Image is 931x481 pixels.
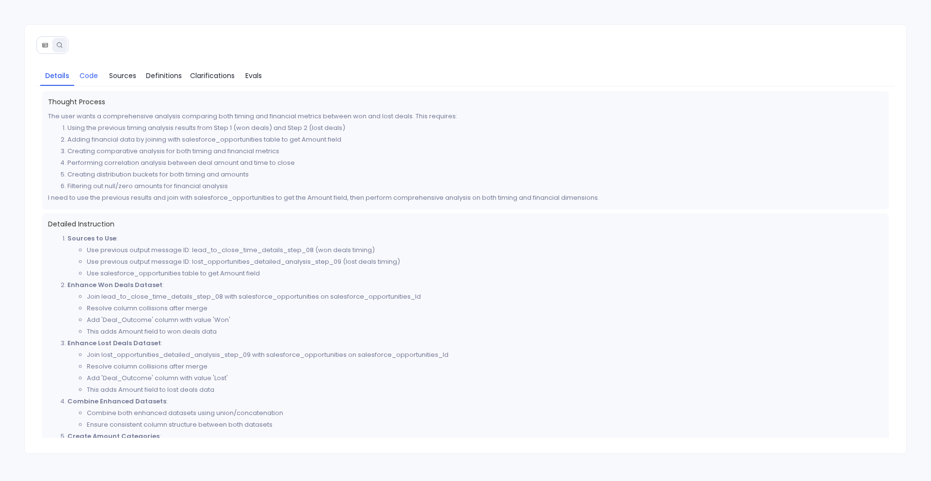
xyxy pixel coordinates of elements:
li: Creating distribution buckets for both timing and amounts [67,169,883,180]
li: Performing correlation analysis between deal amount and time to close [67,157,883,169]
li: This adds Amount field to lost deals data [87,384,883,396]
li: Join lost_opportunities_detailed_analysis_step_09 with salesforce_opportunities on salesforce_opp... [87,349,883,361]
li: This adds Amount field to won deals data [87,326,883,337]
span: Clarifications [190,70,235,81]
li: Ensure consistent column structure between both datasets [87,419,883,431]
li: : [67,233,883,279]
strong: Combine Enhanced Datasets [67,397,166,406]
li: : [67,431,883,465]
li: Add 'Deal_Outcome' column with value 'Won' [87,314,883,326]
li: Use previous output message ID: lead_to_close_time_details_step_08 (won deals timing) [87,244,883,256]
li: Resolve column collisions after merge [87,361,883,372]
p: The user wants a comprehensive analysis comparing both timing and financial metrics between won a... [48,111,883,122]
li: Resolve column collisions after merge [87,303,883,314]
li: Use salesforce_opportunities table to get Amount field [87,268,883,279]
li: Combine both enhanced datasets using union/concatenation [87,407,883,419]
li: Filtering out null/zero amounts for financial analysis [67,180,883,192]
strong: Create Amount Categories [67,432,160,441]
li: : [67,396,883,431]
p: I need to use the previous results and join with salesforce_opportunities to get the Amount field... [48,192,883,204]
span: Detailed Instruction [48,219,883,229]
span: Definitions [146,70,182,81]
li: Creating comparative analysis for both timing and financial metrics [67,145,883,157]
span: Details [45,70,69,81]
span: Code [80,70,98,81]
strong: Enhance Lost Deals Dataset [67,338,161,348]
span: Thought Process [48,97,883,107]
strong: Enhance Won Deals Dataset [67,280,162,289]
li: : [67,279,883,337]
li: Join lead_to_close_time_details_step_08 with salesforce_opportunities on salesforce_opportunities_Id [87,291,883,303]
li: Adding financial data by joining with salesforce_opportunities table to get Amount field [67,134,883,145]
strong: Sources to Use [67,234,116,243]
span: Evals [245,70,262,81]
span: Sources [109,70,136,81]
li: : [67,337,883,396]
li: Use previous output message ID: lost_opportunities_detailed_analysis_step_09 (lost deals timing) [87,256,883,268]
li: Add 'Deal_Outcome' column with value 'Lost' [87,372,883,384]
li: Using the previous timing analysis results from Step 1 (won deals) and Step 2 (lost deals) [67,122,883,134]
